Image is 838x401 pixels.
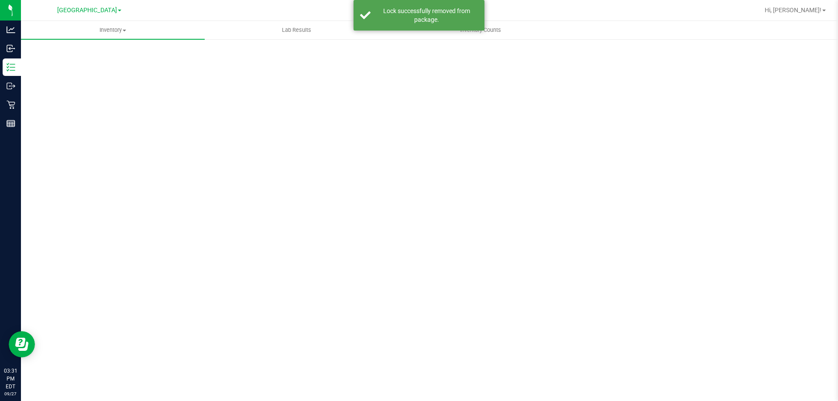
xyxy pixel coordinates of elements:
[7,63,15,72] inline-svg: Inventory
[4,391,17,397] p: 09/27
[205,21,388,39] a: Lab Results
[7,119,15,128] inline-svg: Reports
[375,7,478,24] div: Lock successfully removed from package.
[270,26,323,34] span: Lab Results
[765,7,821,14] span: Hi, [PERSON_NAME]!
[7,44,15,53] inline-svg: Inbound
[7,25,15,34] inline-svg: Analytics
[7,82,15,90] inline-svg: Outbound
[21,26,205,34] span: Inventory
[21,21,205,39] a: Inventory
[57,7,117,14] span: [GEOGRAPHIC_DATA]
[4,367,17,391] p: 03:31 PM EDT
[9,331,35,357] iframe: Resource center
[7,100,15,109] inline-svg: Retail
